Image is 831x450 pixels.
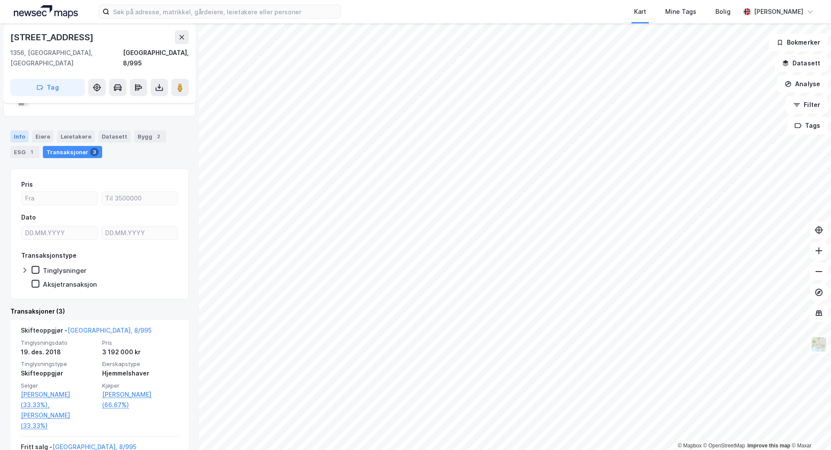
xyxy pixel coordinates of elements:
div: Transaksjoner [43,146,102,158]
button: Tags [787,117,828,134]
div: Pris [21,179,33,190]
div: Skifteoppgjør [21,368,97,379]
span: Kjøper [102,382,178,389]
div: Datasett [98,130,131,142]
input: Til 3500000 [102,192,177,205]
span: Tinglysningstype [21,360,97,368]
div: [PERSON_NAME] [754,6,803,17]
button: Datasett [775,55,828,72]
div: Mine Tags [665,6,696,17]
div: Kart [634,6,646,17]
span: Selger [21,382,97,389]
div: Transaksjoner (3) [10,306,189,317]
div: 1356, [GEOGRAPHIC_DATA], [GEOGRAPHIC_DATA] [10,48,123,68]
span: Pris [102,339,178,346]
div: ESG [10,146,39,158]
input: Søk på adresse, matrikkel, gårdeiere, leietakere eller personer [110,5,341,18]
span: Eierskapstype [102,360,178,368]
div: Leietakere [57,130,95,142]
iframe: Chat Widget [788,408,831,450]
div: Transaksjonstype [21,250,77,261]
button: Analyse [777,75,828,93]
input: DD.MM.YYYY [102,227,177,240]
a: [PERSON_NAME] (33.33%), [21,389,97,410]
div: Info [10,130,29,142]
div: Bolig [715,6,731,17]
div: Aksjetransaksjon [43,280,97,288]
img: logo.a4113a55bc3d86da70a041830d287a7e.svg [14,5,78,18]
div: [STREET_ADDRESS] [10,30,95,44]
div: Eiere [32,130,54,142]
div: 3 192 000 kr [102,347,178,357]
a: Improve this map [747,443,790,449]
img: Z [811,336,827,353]
a: [PERSON_NAME] (33.33%) [21,410,97,431]
button: Tag [10,79,85,96]
button: Filter [786,96,828,113]
div: 3 [90,148,99,156]
div: Tinglysninger [43,266,87,275]
div: Hjemmelshaver [102,368,178,379]
div: 19. des. 2018 [21,347,97,357]
div: Dato [21,212,36,223]
div: [GEOGRAPHIC_DATA], 8/995 [123,48,189,68]
a: [PERSON_NAME] (66.67%) [102,389,178,410]
div: 2 [154,132,163,141]
a: [GEOGRAPHIC_DATA], 8/995 [68,327,151,334]
input: DD.MM.YYYY [22,227,97,240]
span: Tinglysningsdato [21,339,97,346]
div: Skifteoppgjør - [21,325,151,339]
a: OpenStreetMap [703,443,745,449]
div: Bygg [134,130,166,142]
input: Fra [22,192,97,205]
div: 1 [27,148,36,156]
a: Mapbox [678,443,702,449]
div: Kontrollprogram for chat [788,408,831,450]
button: Bokmerker [769,34,828,51]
